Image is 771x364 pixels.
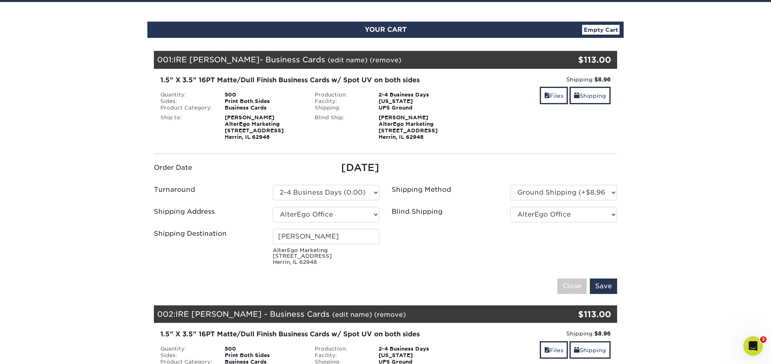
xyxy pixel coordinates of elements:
[372,98,462,105] div: [US_STATE]
[574,347,580,353] span: shipping
[379,114,438,140] strong: [PERSON_NAME] AlterEgo Marketing [STREET_ADDRESS] Herrin, IL 62948
[544,347,550,353] span: files
[392,185,451,195] label: Shipping Method
[219,98,309,105] div: Print Both Sides
[173,55,325,64] span: IRE [PERSON_NAME]- Business Cards
[154,92,219,98] div: Quantity:
[154,105,219,111] div: Product Category:
[219,352,309,359] div: Print Both Sides
[540,87,568,104] a: Files
[175,309,330,318] span: IRE [PERSON_NAME] - Business Cards
[569,341,611,359] a: Shipping
[469,75,611,83] div: Shipping:
[370,56,401,64] a: (remove)
[154,114,219,140] div: Ship to:
[569,87,611,104] a: Shipping
[328,56,368,64] a: (edit name)
[154,305,540,323] div: 002:
[372,105,462,111] div: UPS Ground
[154,352,219,359] div: Sides:
[154,163,192,173] label: Order Date
[154,98,219,105] div: Sides:
[225,114,284,140] strong: [PERSON_NAME] AlterEgo Marketing [STREET_ADDRESS] Herrin, IL 62948
[392,207,442,217] label: Blind Shipping
[154,51,540,69] div: 001:
[540,341,568,359] a: Files
[372,346,462,352] div: 2-4 Business Days
[219,346,309,352] div: 500
[372,92,462,98] div: 2-4 Business Days
[309,352,373,359] div: Facility:
[743,336,763,356] iframe: Intercom live chat
[219,105,309,111] div: Business Cards
[154,185,195,195] label: Turnaround
[469,329,611,338] div: Shipping:
[309,346,373,352] div: Production:
[154,229,227,239] label: Shipping Destination
[309,98,373,105] div: Facility:
[273,248,379,265] small: AlterEgo Marketing [STREET_ADDRESS] Herrin, IL 62948
[557,278,587,294] input: Close
[540,308,611,320] div: $113.00
[544,92,550,99] span: files
[372,352,462,359] div: [US_STATE]
[309,105,373,111] div: Shipping:
[574,92,580,99] span: shipping
[332,311,372,318] a: (edit name)
[590,278,617,294] input: Save
[309,92,373,98] div: Production:
[309,114,373,140] div: Blind Ship:
[594,330,611,337] strong: $8.96
[365,26,407,33] span: YOUR CART
[219,92,309,98] div: 500
[540,54,611,66] div: $113.00
[594,76,611,83] strong: $8.96
[760,336,767,343] span: 3
[160,75,456,85] div: 1.5" X 3.5" 16PT Matte/Dull Finish Business Cards w/ Spot UV on both sides
[160,329,456,339] div: 1.5" X 3.5" 16PT Matte/Dull Finish Business Cards w/ Spot UV on both sides
[374,311,406,318] a: (remove)
[154,207,215,217] label: Shipping Address
[273,160,379,175] div: [DATE]
[154,346,219,352] div: Quantity:
[582,25,620,35] a: Empty Cart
